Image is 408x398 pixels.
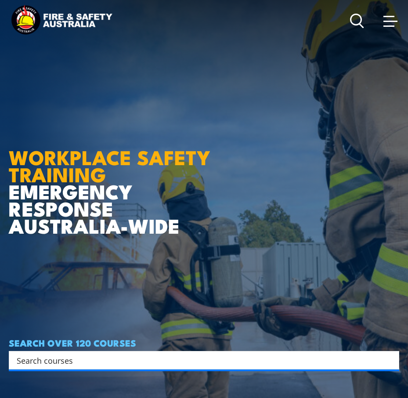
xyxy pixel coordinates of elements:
[18,354,382,366] form: Search form
[9,141,210,189] strong: WORKPLACE SAFETY TRAINING
[384,354,396,366] button: Search magnifier button
[17,354,380,367] input: Search input
[9,338,399,347] h4: SEARCH OVER 120 COURSES
[9,104,224,234] h1: EMERGENCY RESPONSE AUSTRALIA-WIDE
